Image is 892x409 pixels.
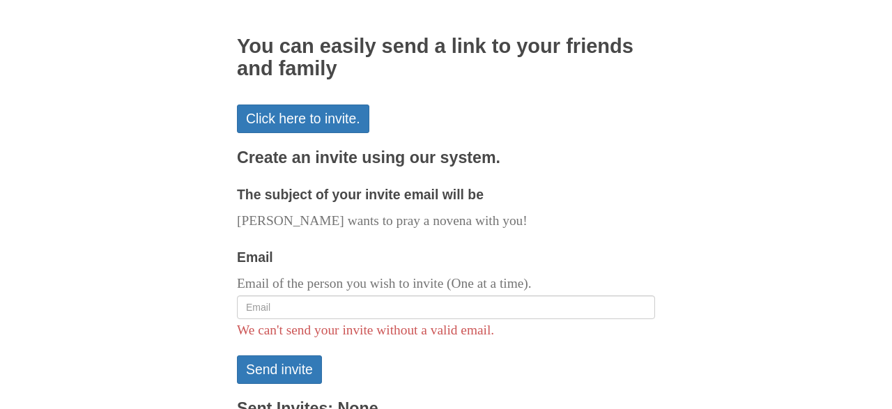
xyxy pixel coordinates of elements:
label: Email [237,246,273,269]
p: Email of the person you wish to invite (One at a time). [237,272,655,295]
label: The subject of your invite email will be [237,183,484,206]
a: Click here to invite. [237,105,369,133]
p: [PERSON_NAME] wants to pray a novena with you! [237,210,655,233]
span: We can't send your invite without a valid email. [237,323,494,337]
h3: Create an invite using our system. [237,149,655,167]
button: Send invite [237,355,322,384]
input: Email [237,295,655,319]
h2: You can easily send a link to your friends and family [237,36,655,80]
